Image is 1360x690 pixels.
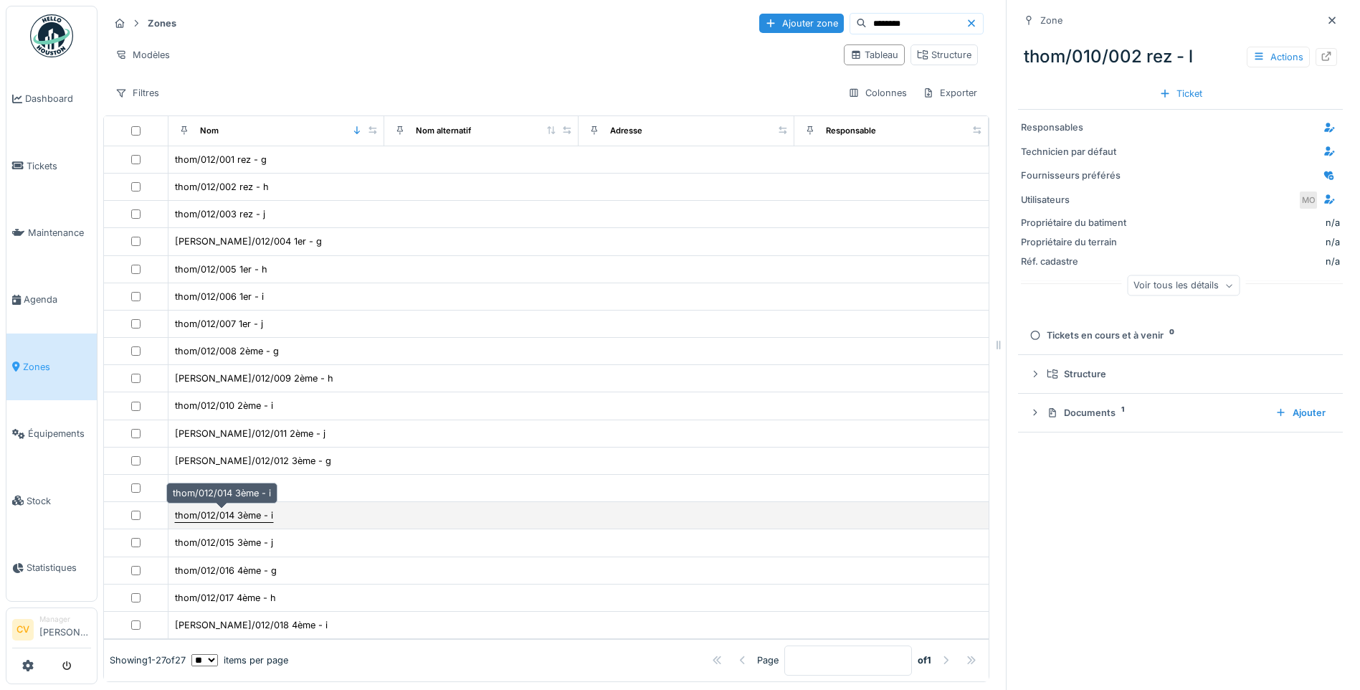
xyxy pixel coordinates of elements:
span: Stock [27,494,91,508]
div: thom/012/003 rez - j [175,207,265,221]
div: thom/012/015 3ème - j [175,536,273,549]
div: Fournisseurs préférés [1021,169,1128,182]
span: Statistiques [27,561,91,575]
li: [PERSON_NAME] [39,614,91,645]
div: thom/012/001 rez - g [175,153,267,166]
div: thom/012/010 2ème - i [175,399,273,412]
div: Page [757,653,779,667]
div: Modèles [109,44,176,65]
span: Dashboard [25,92,91,105]
div: [PERSON_NAME]/012/018 4ème - i [175,618,328,632]
div: Nom alternatif [416,125,471,137]
strong: Zones [142,16,182,30]
div: thom/012/013 3ème - h [175,481,277,495]
div: Technicien par défaut [1021,145,1128,159]
div: Responsables [1021,120,1128,134]
div: Structure [917,48,971,62]
a: Agenda [6,266,97,333]
div: Showing 1 - 27 of 27 [110,653,186,667]
a: Équipements [6,400,97,467]
a: Maintenance [6,199,97,266]
span: Équipements [28,427,91,440]
div: items per page [191,653,288,667]
div: n/a [1326,216,1340,230]
div: Filtres [109,82,166,103]
div: Actions [1247,47,1310,67]
div: thom/012/007 1er - j [175,317,263,331]
div: Tickets en cours et à venir [1029,329,1326,342]
div: Nom [200,125,219,137]
div: n/a [1134,255,1340,268]
div: Manager [39,614,91,625]
span: Maintenance [28,226,91,240]
div: thom/012/005 1er - h [175,263,267,276]
span: Zones [23,360,91,374]
div: [PERSON_NAME]/012/004 1er - g [175,235,322,248]
summary: Structure [1024,361,1337,387]
li: CV [12,619,34,641]
div: Ajouter zone [759,14,844,33]
div: thom/012/002 rez - h [175,180,269,194]
div: thom/012/014 3ème - i [166,483,277,504]
div: Ajouter [1270,403,1331,422]
div: Exporter [916,82,984,103]
div: Propriétaire du batiment [1021,216,1128,230]
a: Zones [6,334,97,400]
div: Zone [1040,14,1062,27]
a: Statistiques [6,534,97,601]
div: Responsable [826,125,876,137]
div: Ticket [1154,84,1208,103]
div: Adresse [610,125,642,137]
div: MO [1298,190,1318,210]
div: [PERSON_NAME]/012/011 2ème - j [175,427,325,440]
div: Voir tous les détails [1127,275,1240,296]
div: thom/012/006 1er - i [175,290,264,303]
a: Dashboard [6,65,97,132]
div: thom/012/008 2ème - g [175,344,279,358]
div: Documents [1047,406,1264,420]
a: CV Manager[PERSON_NAME] [12,614,91,648]
div: [PERSON_NAME]/012/012 3ème - g [175,454,331,468]
div: Propriétaire du terrain [1021,235,1128,249]
div: Colonnes [842,82,913,103]
summary: Tickets en cours et à venir0 [1024,322,1337,349]
div: thom/012/014 3ème - i [175,509,273,522]
div: thom/012/017 4ème - h [175,591,276,605]
div: Tableau [850,48,898,62]
div: n/a [1134,235,1340,249]
div: thom/010/002 rez - l [1018,38,1343,75]
img: Badge_color-CXgf-gQk.svg [30,14,73,57]
div: Structure [1047,367,1326,381]
a: Tickets [6,132,97,199]
div: [PERSON_NAME]/012/009 2ème - h [175,372,333,385]
span: Tickets [27,159,91,173]
strong: of 1 [918,653,931,667]
div: Réf. cadastre [1021,255,1128,268]
a: Stock [6,467,97,534]
span: Agenda [24,293,91,306]
summary: Documents1Ajouter [1024,400,1337,426]
div: Utilisateurs [1021,193,1128,207]
div: thom/012/016 4ème - g [175,564,277,577]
